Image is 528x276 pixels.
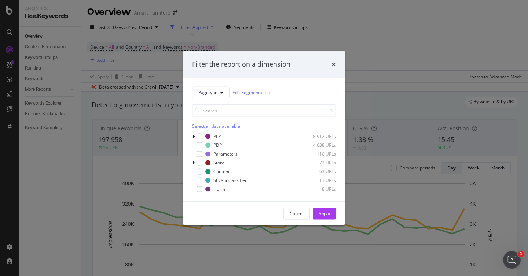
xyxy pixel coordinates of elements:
[192,123,336,129] div: Select all data available
[300,186,336,192] div: 8 URLs
[300,160,336,166] div: 72 URLs
[503,251,521,269] iframe: Intercom live chat
[300,168,336,175] div: 63 URLs
[313,208,336,219] button: Apply
[213,168,232,175] div: Contents
[192,60,290,69] div: Filter the report on a dimension
[300,177,336,183] div: 11 URLs
[192,104,336,117] input: Search
[283,208,310,219] button: Cancel
[518,251,524,257] span: 1
[300,142,336,148] div: 4,638 URLs
[232,89,270,96] a: Edit Segmentation
[290,210,304,217] div: Cancel
[213,160,224,166] div: Store
[213,186,226,192] div: Home
[183,51,345,225] div: modal
[198,89,217,96] span: Pagetype
[213,133,221,139] div: PLP
[300,133,336,139] div: 8,912 URLs
[213,177,247,183] div: SEO-unclassified
[300,151,336,157] div: 110 URLs
[213,142,222,148] div: PDP
[213,151,238,157] div: Parameters
[192,86,230,98] button: Pagetype
[331,60,336,69] div: times
[319,210,330,217] div: Apply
